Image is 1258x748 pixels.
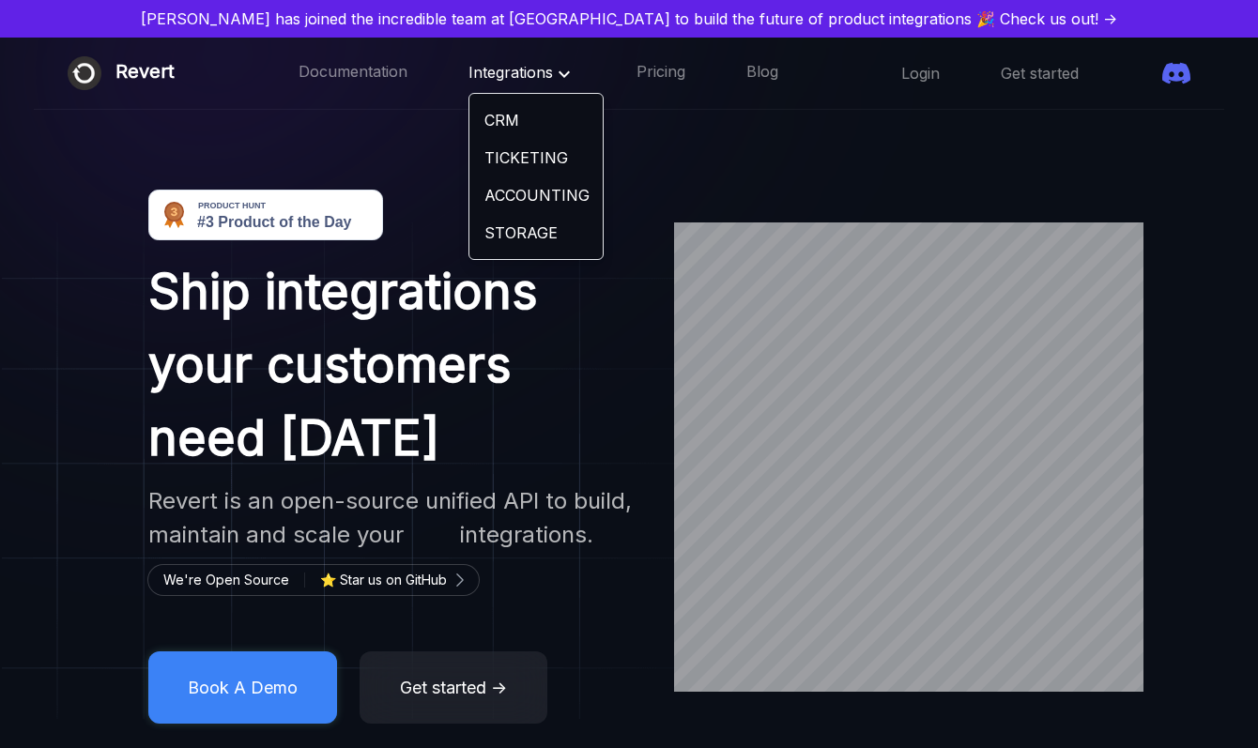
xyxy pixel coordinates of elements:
[746,61,778,85] a: Blog
[901,63,940,84] a: Login
[299,61,407,85] a: Documentation
[8,8,1250,30] a: [PERSON_NAME] has joined the incredible team at [GEOGRAPHIC_DATA] to build the future of product ...
[469,176,603,214] a: ACCOUNTING
[469,101,603,139] a: CRM
[148,255,640,475] h1: Ship integrations your customers need [DATE]
[637,61,685,85] a: Pricing
[360,651,547,724] button: Get started →
[469,139,603,176] a: TICKETING
[469,214,603,252] a: STORAGE
[2,222,678,719] img: image
[68,56,101,90] img: Revert logo
[148,190,383,240] img: Revert - Open-source unified API to build product integrations | Product Hunt
[468,63,575,82] span: Integrations
[1001,63,1079,84] a: Get started
[148,651,337,724] button: Book A Demo
[320,569,462,591] a: ⭐ Star us on GitHub
[115,56,175,90] div: Revert
[148,484,640,552] h2: Revert is an open-source unified API to build, maintain and scale your integrations.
